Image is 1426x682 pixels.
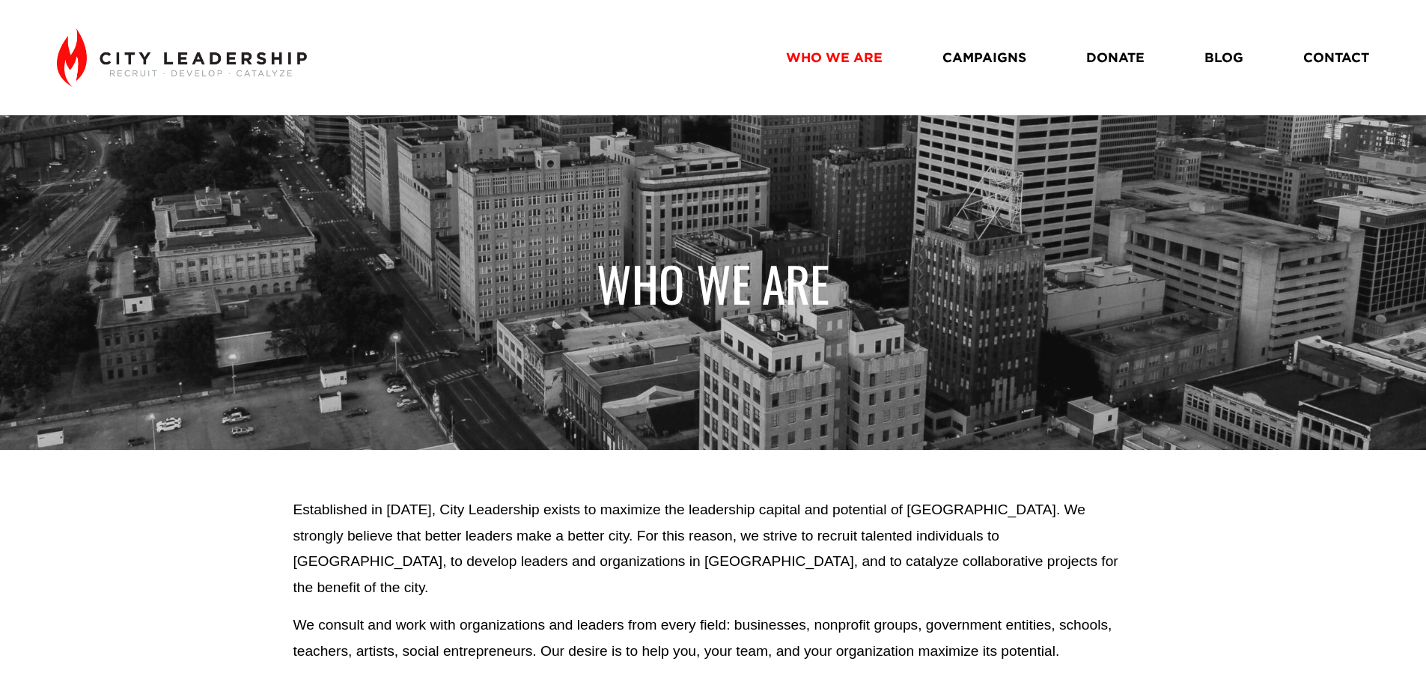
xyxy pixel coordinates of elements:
a: BLOG [1204,44,1243,70]
a: CAMPAIGNS [942,44,1026,70]
a: WHO WE ARE [786,44,883,70]
a: DONATE [1086,44,1145,70]
img: City Leadership - Recruit. Develop. Catalyze. [57,28,306,87]
p: Established in [DATE], City Leadership exists to maximize the leadership capital and potential of... [293,497,1133,600]
p: We consult and work with organizations and leaders from every field: businesses, nonprofit groups... [293,612,1133,664]
h1: WHO WE ARE [293,254,1133,313]
a: CONTACT [1303,44,1369,70]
